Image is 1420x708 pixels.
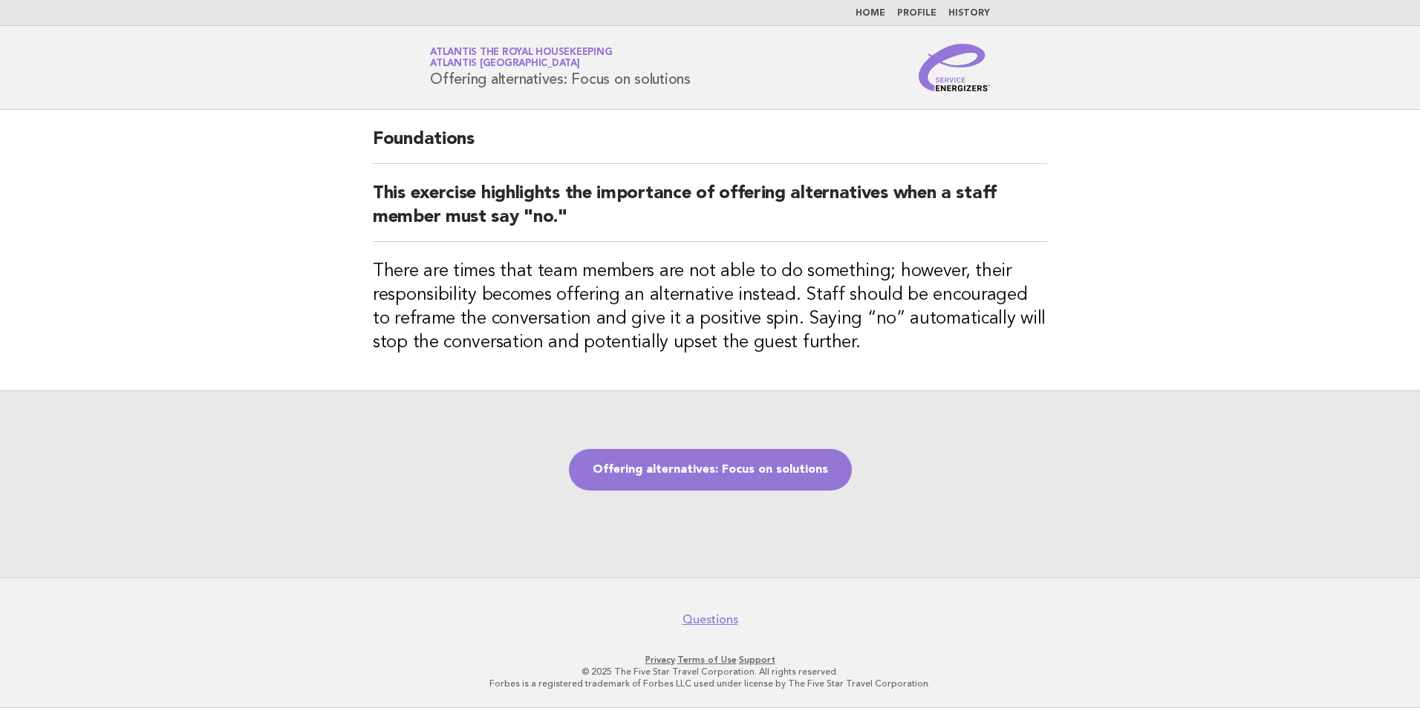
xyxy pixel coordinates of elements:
[430,59,580,69] span: Atlantis [GEOGRAPHIC_DATA]
[897,9,937,18] a: Profile
[645,655,675,665] a: Privacy
[948,9,990,18] a: History
[255,678,1165,689] p: Forbes is a registered trademark of Forbes LLC used under license by The Five Star Travel Corpora...
[739,655,775,665] a: Support
[430,48,691,87] h1: Offering alternatives: Focus on solutions
[569,449,852,491] a: Offering alternatives: Focus on solutions
[677,655,737,665] a: Terms of Use
[856,9,885,18] a: Home
[373,260,1047,355] h3: There are times that team members are not able to do something; however, their responsibility bec...
[373,128,1047,164] h2: Foundations
[430,47,612,68] a: Atlantis the Royal HousekeepingAtlantis [GEOGRAPHIC_DATA]
[255,666,1165,678] p: © 2025 The Five Star Travel Corporation. All rights reserved.
[255,654,1165,666] p: · ·
[683,612,738,627] a: Questions
[373,182,1047,242] h2: This exercise highlights the importance of offering alternatives when a staff member must say "no."
[919,44,990,91] img: Service Energizers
